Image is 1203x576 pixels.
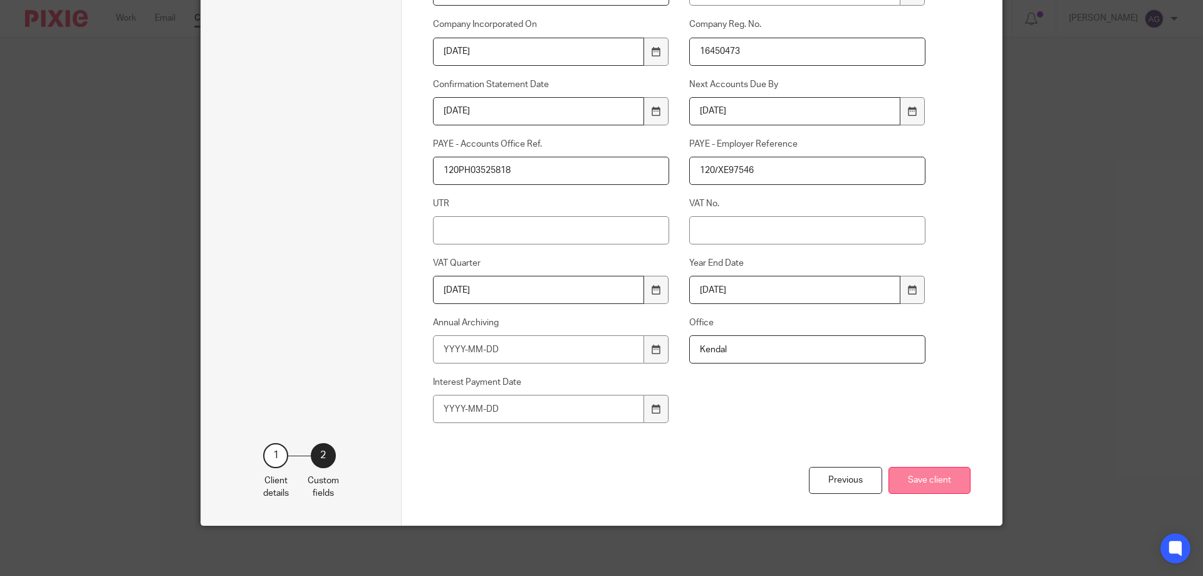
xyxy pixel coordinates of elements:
[433,138,670,150] label: PAYE - Accounts Office Ref.
[689,97,901,125] input: YYYY-MM-DD
[433,97,645,125] input: YYYY-MM-DD
[689,18,926,31] label: Company Reg. No.
[433,257,670,270] label: VAT Quarter
[689,317,926,329] label: Office
[888,467,971,494] button: Save client
[433,38,645,66] input: YYYY-MM-DD
[433,197,670,210] label: UTR
[809,467,882,494] div: Previous
[433,78,670,91] label: Confirmation Statement Date
[311,443,336,468] div: 2
[433,395,645,423] input: YYYY-MM-DD
[689,276,901,304] input: YYYY-MM-DD
[263,474,289,500] p: Client details
[689,197,926,210] label: VAT No.
[433,276,645,304] input: YYYY-MM-DD
[689,257,926,270] label: Year End Date
[263,443,288,468] div: 1
[433,317,670,329] label: Annual Archiving
[308,474,339,500] p: Custom fields
[689,138,926,150] label: PAYE - Employer Reference
[433,376,670,389] label: Interest Payment Date
[433,335,645,364] input: YYYY-MM-DD
[689,78,926,91] label: Next Accounts Due By
[433,18,670,31] label: Company Incorporated On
